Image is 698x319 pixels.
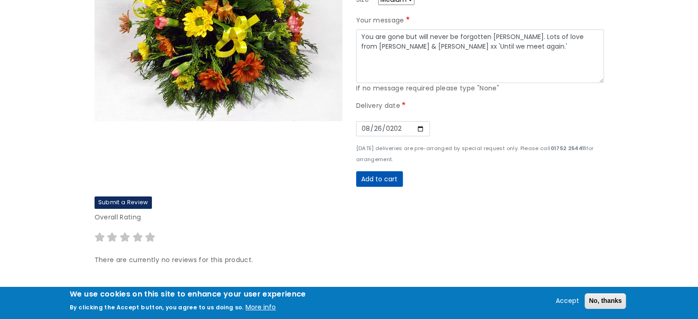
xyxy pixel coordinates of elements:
[356,145,594,163] small: [DATE] deliveries are pre-arranged by special request only. Please call for arrangement.
[356,101,408,112] label: Delivery date
[95,255,604,266] p: There are currently no reviews for this product.
[550,145,586,152] strong: 01752 254411
[246,302,276,313] button: More info
[95,212,604,223] p: Overall Rating
[552,296,583,307] button: Accept
[356,15,412,26] label: Your message
[356,171,403,187] button: Add to cart
[95,196,152,209] label: Submit a Review
[70,289,306,299] h2: We use cookies on this site to enhance your user experience
[70,303,244,311] p: By clicking the Accept button, you agree to us doing so.
[356,83,604,94] div: If no message required please type "None"
[585,293,626,309] button: No, thanks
